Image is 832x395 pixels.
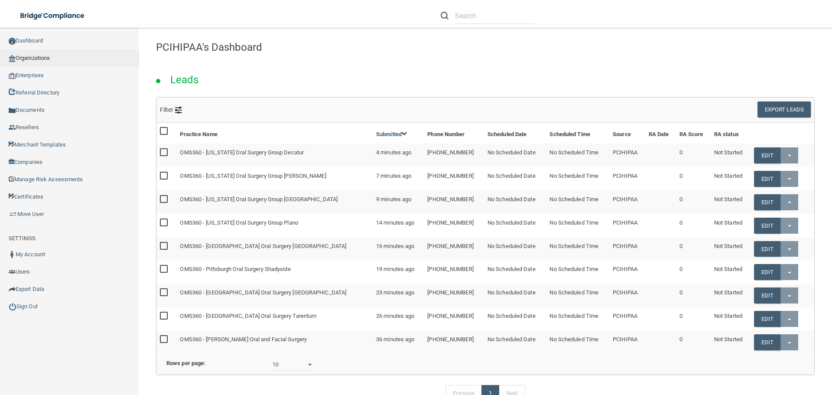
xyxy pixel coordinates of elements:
img: icon-users.e205127d.png [9,268,16,275]
a: Edit [754,287,780,304]
img: briefcase.64adab9b.png [9,210,17,219]
td: OMS360 - [US_STATE] Oral Surgery Group [PERSON_NAME] [176,167,373,190]
td: [PHONE_NUMBER] [424,144,484,167]
th: Scheduled Date [484,123,546,144]
a: Edit [754,311,780,327]
td: [PHONE_NUMBER] [424,331,484,354]
td: OMS360 - [GEOGRAPHIC_DATA] Oral Surgery [GEOGRAPHIC_DATA] [176,237,373,261]
td: No Scheduled Time [546,167,609,190]
th: Scheduled Time [546,123,609,144]
td: 0 [676,261,711,284]
td: No Scheduled Date [484,331,546,354]
td: No Scheduled Time [546,307,609,331]
td: 0 [676,167,711,190]
td: [PHONE_NUMBER] [424,284,484,307]
td: No Scheduled Time [546,261,609,284]
th: Phone Number [424,123,484,144]
td: 26 minutes ago [373,307,424,331]
td: 9 minutes ago [373,190,424,214]
td: Not Started [711,190,751,214]
td: 0 [676,214,711,237]
td: No Scheduled Time [546,237,609,261]
img: ic_power_dark.7ecde6b1.png [9,303,16,310]
a: Submitted [376,131,407,137]
a: Edit [754,147,780,163]
td: 0 [676,307,711,331]
td: OMS360 - [PERSON_NAME] Oral and Facial Surgery [176,331,373,354]
td: No Scheduled Date [484,307,546,331]
td: OMS360 - [US_STATE] Oral Surgery Group Plano [176,214,373,237]
td: Not Started [711,237,751,261]
button: Export Leads [757,101,811,118]
td: OMS360 - [US_STATE] Oral Surgery Group [GEOGRAPHIC_DATA] [176,190,373,214]
td: No Scheduled Date [484,167,546,190]
td: No Scheduled Time [546,284,609,307]
td: OMS360 - Pittsburgh Oral Surgery Shadyside [176,261,373,284]
th: Source [609,123,645,144]
td: No Scheduled Date [484,214,546,237]
td: PCIHIPAA [609,144,645,167]
td: OMS360 - [GEOGRAPHIC_DATA] Oral Surgery Tarentum [176,307,373,331]
td: No Scheduled Date [484,284,546,307]
td: No Scheduled Time [546,144,609,167]
td: 0 [676,284,711,307]
a: Edit [754,218,780,234]
td: 16 minutes ago [373,237,424,261]
b: Rows per page: [166,360,205,366]
img: ic-search.3b580494.png [441,12,448,20]
img: ic_user_dark.df1a06c3.png [9,251,16,258]
td: 0 [676,144,711,167]
td: PCIHIPAA [609,331,645,354]
td: PCIHIPAA [609,307,645,331]
td: [PHONE_NUMBER] [424,190,484,214]
td: PCIHIPAA [609,190,645,214]
img: icon-export.b9366987.png [9,286,16,293]
h2: Leads [162,68,208,92]
td: OMS360 - [US_STATE] Oral Surgery Group Decatur [176,144,373,167]
img: icon-filter@2x.21656d0b.png [175,107,182,114]
td: 36 minutes ago [373,331,424,354]
td: No Scheduled Time [546,331,609,354]
img: organization-icon.f8decf85.png [9,55,16,62]
td: [PHONE_NUMBER] [424,214,484,237]
td: 7 minutes ago [373,167,424,190]
td: Not Started [711,144,751,167]
span: Filter [160,106,182,113]
td: No Scheduled Time [546,190,609,214]
td: 14 minutes ago [373,214,424,237]
td: OMS360 - [GEOGRAPHIC_DATA] Oral Surgery [GEOGRAPHIC_DATA] [176,284,373,307]
td: 19 minutes ago [373,261,424,284]
a: Edit [754,194,780,210]
img: ic_dashboard_dark.d01f4a41.png [9,38,16,45]
td: PCIHIPAA [609,237,645,261]
td: 0 [676,237,711,261]
td: No Scheduled Date [484,237,546,261]
a: Edit [754,241,780,257]
td: No Scheduled Date [484,261,546,284]
td: 23 minutes ago [373,284,424,307]
a: Edit [754,171,780,187]
td: Not Started [711,331,751,354]
th: RA Date [645,123,676,144]
td: No Scheduled Date [484,144,546,167]
input: Search [455,8,534,24]
td: [PHONE_NUMBER] [424,237,484,261]
th: RA Score [676,123,711,144]
th: RA status [711,123,751,144]
td: Not Started [711,214,751,237]
img: ic_reseller.de258add.png [9,124,16,131]
td: 0 [676,190,711,214]
td: Not Started [711,261,751,284]
img: enterprise.0d942306.png [9,73,16,79]
img: bridge_compliance_login_screen.278c3ca4.svg [13,7,93,25]
th: Practice Name [176,123,373,144]
td: PCIHIPAA [609,214,645,237]
td: PCIHIPAA [609,261,645,284]
td: PCIHIPAA [609,167,645,190]
td: [PHONE_NUMBER] [424,167,484,190]
td: Not Started [711,167,751,190]
td: 4 minutes ago [373,144,424,167]
td: [PHONE_NUMBER] [424,261,484,284]
td: Not Started [711,307,751,331]
td: PCIHIPAA [609,284,645,307]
